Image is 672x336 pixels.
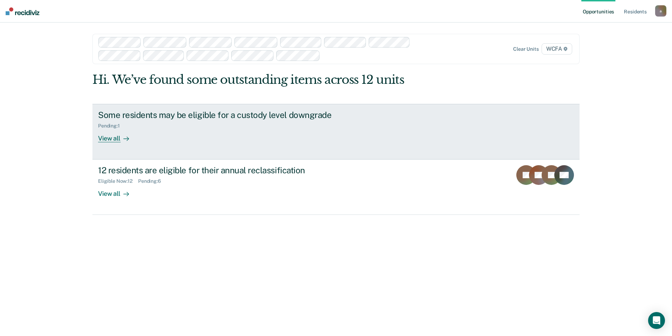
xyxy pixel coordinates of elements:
[648,312,665,329] div: Open Intercom Messenger
[98,129,137,142] div: View all
[98,178,138,184] div: Eligible Now : 12
[542,43,572,55] span: WCFA
[98,110,345,120] div: Some residents may be eligible for a custody level downgrade
[98,123,125,129] div: Pending : 1
[92,104,580,160] a: Some residents may be eligible for a custody level downgradePending:1View all
[98,184,137,198] div: View all
[655,5,666,17] button: a
[138,178,167,184] div: Pending : 6
[513,46,539,52] div: Clear units
[92,160,580,215] a: 12 residents are eligible for their annual reclassificationEligible Now:12Pending:6View all
[92,73,482,87] div: Hi. We’ve found some outstanding items across 12 units
[98,165,345,175] div: 12 residents are eligible for their annual reclassification
[6,7,39,15] img: Recidiviz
